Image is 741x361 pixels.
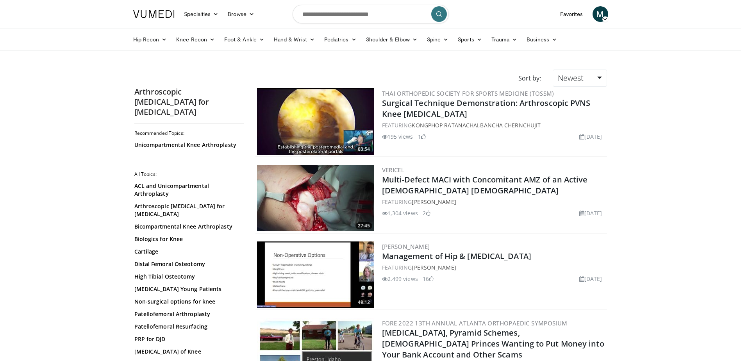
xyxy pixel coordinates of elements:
[355,146,372,153] span: 03:54
[257,88,374,155] img: d62650ef-1c66-4c0a-b9c6-fd7c1f43b226.300x170_q85_crop-smart_upscale.jpg
[382,198,605,206] div: FEATURING
[422,32,453,47] a: Spine
[423,209,430,217] li: 2
[220,32,269,47] a: Foot & Ankle
[257,88,374,155] a: 03:54
[361,32,422,47] a: Shoulder & Elbow
[134,130,242,136] h2: Recommended Topics:
[453,32,487,47] a: Sports
[134,260,240,268] a: Distal Femoral Osteotomy
[412,264,456,271] a: [PERSON_NAME]
[382,251,531,261] a: Management of Hip & [MEDICAL_DATA]
[134,335,240,343] a: PRP for DJD
[487,32,522,47] a: Trauma
[553,70,607,87] a: Newest
[179,6,223,22] a: Specialties
[412,122,479,129] a: Kongphop Ratanachai
[423,275,434,283] li: 16
[134,171,242,177] h2: All Topics:
[579,275,602,283] li: [DATE]
[134,223,240,231] a: Bicompartmental Knee Arthroplasty
[134,285,240,293] a: [MEDICAL_DATA] Young Patients
[257,241,374,308] img: 1a332fb4-42c7-4be6-9091-bc954b21781b.300x170_q85_crop-smart_upscale.jpg
[134,182,240,198] a: ACL and Unicompartmental Arthroplasty
[579,132,602,141] li: [DATE]
[382,209,418,217] li: 1,304 views
[579,209,602,217] li: [DATE]
[382,327,604,360] a: [MEDICAL_DATA], Pyramid Schemes, [DEMOGRAPHIC_DATA] Princes Wanting to Put Money into Your Bank A...
[558,73,584,83] span: Newest
[129,32,172,47] a: Hip Recon
[382,166,405,174] a: Vericel
[555,6,588,22] a: Favorites
[171,32,220,47] a: Knee Recon
[512,70,547,87] div: Sort by:
[382,174,588,196] a: Multi-Defect MACI with Concomitant AMZ of an Active [DEMOGRAPHIC_DATA] [DEMOGRAPHIC_DATA]
[257,165,374,231] img: a78cb23f-616a-477f-8ac8-308fd5be8726.300x170_q85_crop-smart_upscale.jpg
[134,235,240,243] a: Biologics for Knee
[382,243,430,250] a: [PERSON_NAME]
[257,241,374,308] a: 49:12
[134,298,240,306] a: Non-surgical options for knee
[355,299,372,306] span: 49:12
[412,198,456,206] a: [PERSON_NAME]
[382,263,605,272] div: FEATURING
[134,273,240,281] a: High Tibial Osteotomy
[134,248,240,256] a: Cartilage
[134,323,240,331] a: Patellofemoral Resurfacing
[320,32,361,47] a: Pediatrics
[382,98,591,119] a: Surgical Technique Demonstration: Arthroscopic PVNS Knee [MEDICAL_DATA]
[293,5,449,23] input: Search topics, interventions
[269,32,320,47] a: Hand & Wrist
[418,132,426,141] li: 1
[382,121,605,129] div: FEATURING ,
[134,87,244,117] h2: Arthroscopic [MEDICAL_DATA] for [MEDICAL_DATA]
[257,165,374,231] a: 27:45
[382,319,568,327] a: FORE 2022 13th Annual Atlanta Orthopaedic Symposium
[355,222,372,229] span: 27:45
[382,132,413,141] li: 195 views
[382,89,554,97] a: Thai Orthopedic Society for Sports Medicine (TOSSM)
[382,275,418,283] li: 2,499 views
[134,202,240,218] a: Arthroscopic [MEDICAL_DATA] for [MEDICAL_DATA]
[223,6,259,22] a: Browse
[134,348,240,356] a: [MEDICAL_DATA] of Knee
[593,6,608,22] a: M
[134,141,240,149] a: Unicompartmental Knee Arthroplasty
[480,122,541,129] a: Bancha Chernchujit
[134,310,240,318] a: Patellofemoral Arthroplasty
[522,32,562,47] a: Business
[133,10,175,18] img: VuMedi Logo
